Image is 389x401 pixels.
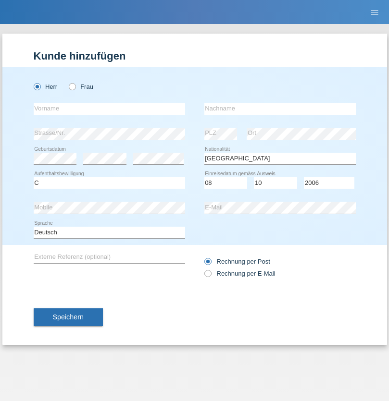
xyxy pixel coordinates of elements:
[204,270,276,277] label: Rechnung per E-Mail
[365,9,384,15] a: menu
[204,270,211,282] input: Rechnung per E-Mail
[34,50,356,62] h1: Kunde hinzufügen
[69,83,93,90] label: Frau
[34,83,58,90] label: Herr
[69,83,75,89] input: Frau
[34,308,103,327] button: Speichern
[370,8,379,17] i: menu
[34,83,40,89] input: Herr
[204,258,270,265] label: Rechnung per Post
[204,258,211,270] input: Rechnung per Post
[53,313,84,321] span: Speichern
